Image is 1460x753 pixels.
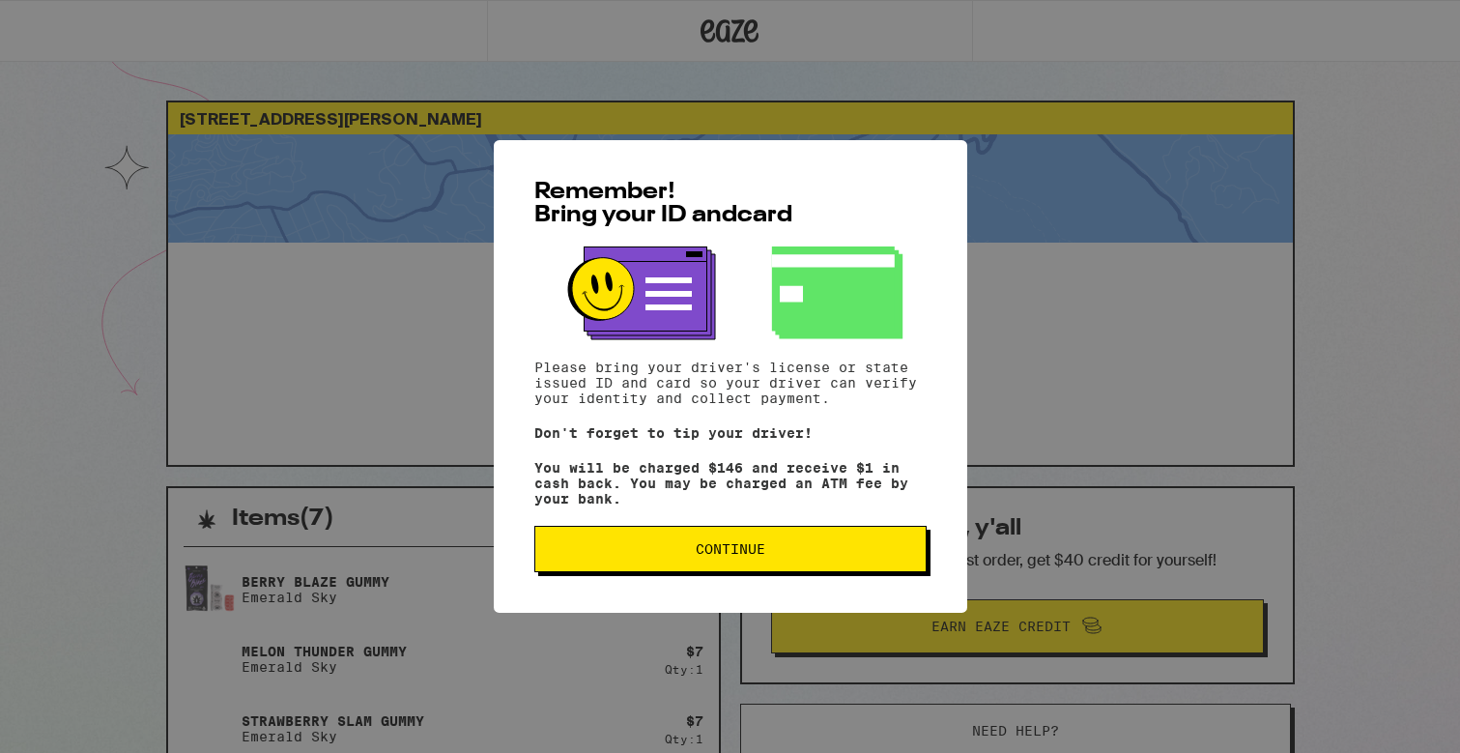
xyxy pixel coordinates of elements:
[534,526,927,572] button: Continue
[534,425,927,441] p: Don't forget to tip your driver!
[696,542,765,556] span: Continue
[534,360,927,406] p: Please bring your driver's license or state issued ID and card so your driver can verify your ide...
[12,14,139,29] span: Hi. Need any help?
[534,181,792,227] span: Remember! Bring your ID and card
[534,460,927,507] p: You will be charged $146 and receive $1 in cash back. You may be charged an ATM fee by your bank.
